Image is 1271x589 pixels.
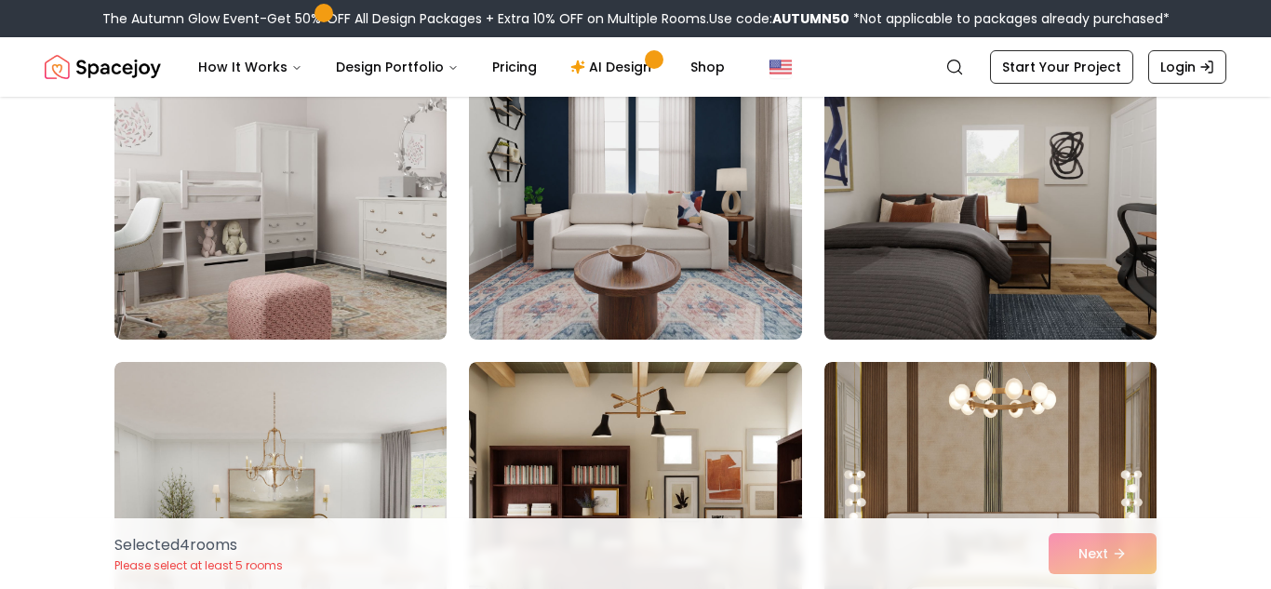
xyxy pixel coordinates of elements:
img: Room room-32 [469,42,801,340]
button: Design Portfolio [321,48,474,86]
img: United States [769,56,792,78]
a: Pricing [477,48,552,86]
p: Please select at least 5 rooms [114,558,283,573]
img: Spacejoy Logo [45,48,161,86]
a: Shop [676,48,740,86]
img: Room room-31 [114,42,447,340]
a: Start Your Project [990,50,1133,84]
span: *Not applicable to packages already purchased* [850,9,1170,28]
button: How It Works [183,48,317,86]
a: AI Design [555,48,672,86]
nav: Global [45,37,1226,97]
a: Login [1148,50,1226,84]
div: The Autumn Glow Event-Get 50% OFF All Design Packages + Extra 10% OFF on Multiple Rooms. [102,9,1170,28]
img: Room room-33 [816,34,1165,347]
p: Selected 4 room s [114,534,283,556]
span: Use code: [709,9,850,28]
b: AUTUMN50 [772,9,850,28]
a: Spacejoy [45,48,161,86]
nav: Main [183,48,740,86]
